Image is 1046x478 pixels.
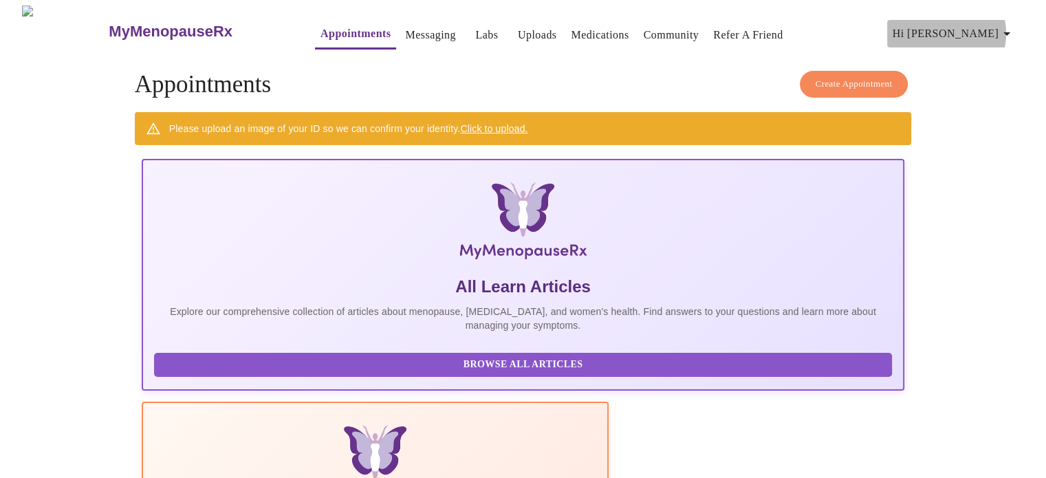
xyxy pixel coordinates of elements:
p: Explore our comprehensive collection of articles about menopause, [MEDICAL_DATA], and women's hea... [154,305,893,332]
a: Browse All Articles [154,358,896,369]
div: Please upload an image of your ID so we can confirm your identity. [169,116,528,141]
button: Browse All Articles [154,353,893,377]
button: Appointments [315,20,396,50]
button: Messaging [400,21,461,49]
button: Refer a Friend [708,21,789,49]
img: MyMenopauseRx Logo [22,6,107,57]
a: Medications [571,25,629,45]
button: Medications [565,21,634,49]
a: Labs [475,25,498,45]
button: Create Appointment [800,71,908,98]
span: Create Appointment [816,76,893,92]
a: MyMenopauseRx [107,8,287,56]
h5: All Learn Articles [154,276,893,298]
a: Appointments [320,24,391,43]
a: Refer a Friend [713,25,783,45]
a: Messaging [405,25,455,45]
button: Uploads [512,21,563,49]
img: MyMenopauseRx Logo [268,182,777,265]
h3: MyMenopauseRx [109,23,232,41]
button: Hi [PERSON_NAME] [887,20,1021,47]
button: Labs [465,21,509,49]
a: Community [644,25,699,45]
span: Hi [PERSON_NAME] [893,24,1015,43]
h4: Appointments [135,71,912,98]
a: Click to upload. [460,123,527,134]
span: Browse All Articles [168,356,879,373]
button: Community [638,21,705,49]
a: Uploads [518,25,557,45]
